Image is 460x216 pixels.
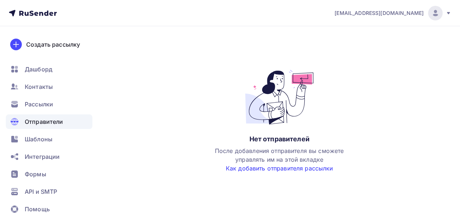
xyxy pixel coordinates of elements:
span: Помощь [25,205,50,213]
span: Дашборд [25,65,52,74]
span: Интеграции [25,152,60,161]
a: Как добавить отправителя рассылки [226,165,333,172]
span: [EMAIL_ADDRESS][DOMAIN_NAME] [335,9,424,17]
span: Формы [25,170,46,178]
a: Формы [6,167,92,181]
a: Шаблоны [6,132,92,146]
a: Контакты [6,79,92,94]
span: API и SMTP [25,187,57,196]
div: Создать рассылку [26,40,80,49]
span: Отправители [25,117,63,126]
span: Контакты [25,82,53,91]
span: После добавления отправителя вы сможете управлять им на этой вкладке [215,147,344,172]
span: Рассылки [25,100,53,109]
a: Отправители [6,114,92,129]
a: [EMAIL_ADDRESS][DOMAIN_NAME] [335,6,451,20]
a: Рассылки [6,97,92,111]
div: Нет отправителей [249,135,309,144]
span: Шаблоны [25,135,52,144]
a: Дашборд [6,62,92,76]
